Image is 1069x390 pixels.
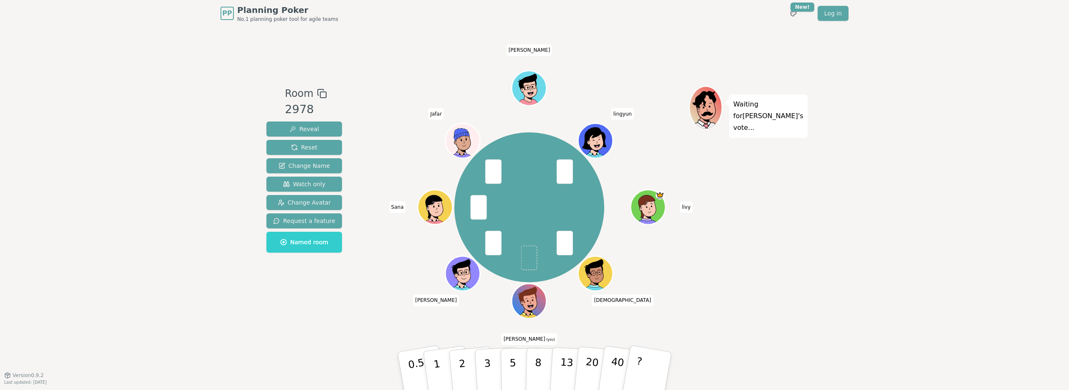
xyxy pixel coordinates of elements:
[733,99,803,134] p: Waiting for [PERSON_NAME] 's vote...
[545,338,555,342] span: (you)
[4,380,47,385] span: Last updated: [DATE]
[237,4,338,16] span: Planning Poker
[611,108,634,120] span: Click to change your name
[389,201,406,213] span: Click to change your name
[283,180,326,188] span: Watch only
[266,158,342,173] button: Change Name
[289,125,319,133] span: Reveal
[786,6,801,21] button: New!
[266,232,342,253] button: Named room
[502,333,557,345] span: Click to change your name
[266,140,342,155] button: Reset
[279,162,330,170] span: Change Name
[285,86,313,101] span: Room
[13,372,44,379] span: Version 0.9.2
[413,295,459,306] span: Click to change your name
[4,372,44,379] button: Version0.9.2
[280,238,328,246] span: Named room
[237,16,338,23] span: No.1 planning poker tool for agile teams
[273,217,335,225] span: Request a feature
[507,44,552,56] span: Click to change your name
[513,285,545,317] button: Click to change your avatar
[285,101,327,118] div: 2978
[291,143,317,152] span: Reset
[266,122,342,137] button: Reveal
[266,195,342,210] button: Change Avatar
[592,295,653,306] span: Click to change your name
[266,177,342,192] button: Watch only
[818,6,849,21] a: Log in
[222,8,232,18] span: PP
[680,201,693,213] span: Click to change your name
[428,108,443,120] span: Click to change your name
[266,213,342,228] button: Request a feature
[790,3,814,12] div: New!
[278,198,331,207] span: Change Avatar
[656,191,665,200] span: livy is the host
[220,4,338,23] a: PPPlanning PokerNo.1 planning poker tool for agile teams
